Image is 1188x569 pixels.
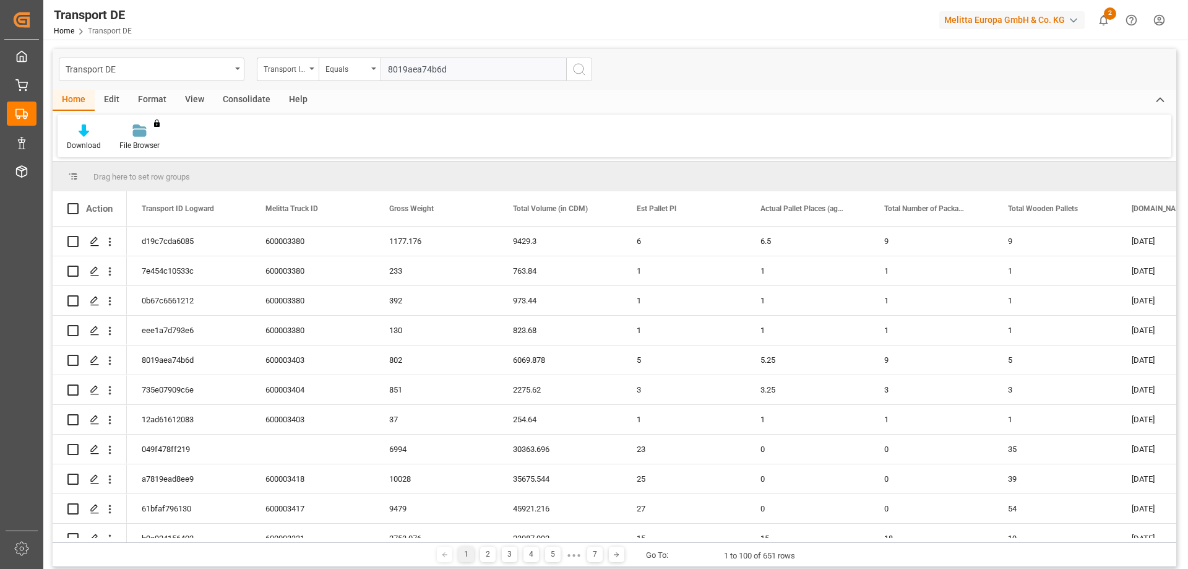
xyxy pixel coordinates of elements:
button: search button [566,58,592,81]
div: 5 [545,547,561,562]
div: Press SPACE to select this row. [53,435,127,464]
div: 1 [622,405,746,434]
input: Type to search [381,58,566,81]
div: 61bfaf796130 [127,494,251,523]
div: 600003403 [251,405,374,434]
div: 3 [622,375,746,404]
div: 1177.176 [374,227,498,256]
div: Press SPACE to select this row. [53,375,127,405]
div: 45921.216 [498,494,622,523]
div: Press SPACE to select this row. [53,524,127,554]
div: 10028 [374,464,498,493]
div: Press SPACE to select this row. [53,405,127,435]
div: 1 [869,405,993,434]
div: Press SPACE to select this row. [53,227,127,256]
div: 600003417 [251,494,374,523]
div: Press SPACE to select this row. [53,316,127,345]
div: 600003380 [251,286,374,315]
div: 1 [622,286,746,315]
button: open menu [319,58,381,81]
div: 2275.62 [498,375,622,404]
div: 1 [746,405,869,434]
div: Edit [95,90,129,111]
div: 823.68 [498,316,622,345]
div: 1 [869,286,993,315]
div: 15 [622,524,746,553]
div: 1 [746,256,869,285]
span: Total Number of Packages (VepoDE) [884,204,967,213]
span: Total Wooden Pallets [1008,204,1078,213]
div: 600003380 [251,227,374,256]
div: 3 [869,375,993,404]
div: 27 [622,494,746,523]
div: 1 [746,316,869,345]
a: Home [54,27,74,35]
span: Est Pallet Pl [637,204,676,213]
div: 392 [374,286,498,315]
span: Actual Pallet Places (aggregation) [760,204,843,213]
div: 049f478ff219 [127,435,251,464]
div: Press SPACE to select this row. [53,494,127,524]
button: Help Center [1117,6,1145,34]
button: show 2 new notifications [1090,6,1117,34]
div: Transport DE [54,6,132,24]
div: Melitta Europa GmbH & Co. KG [939,11,1085,29]
div: 763.84 [498,256,622,285]
div: 6069.878 [498,345,622,375]
div: 3.25 [746,375,869,404]
button: open menu [59,58,244,81]
div: ● ● ● [567,550,580,560]
div: Press SPACE to select this row. [53,345,127,375]
div: 0 [746,494,869,523]
div: eee1a7d793e6 [127,316,251,345]
div: 735e07909c6e [127,375,251,404]
div: 3 [502,547,517,562]
div: 1 [993,256,1117,285]
button: Melitta Europa GmbH & Co. KG [939,8,1090,32]
div: Equals [325,61,368,75]
span: 2 [1104,7,1116,20]
div: 9 [869,227,993,256]
div: 35675.544 [498,464,622,493]
div: 2753.076 [374,524,498,553]
div: 4 [523,547,539,562]
div: 9 [993,227,1117,256]
div: 600003418 [251,464,374,493]
div: View [176,90,213,111]
div: Transport DE [66,61,231,76]
div: 130 [374,316,498,345]
div: 39 [993,464,1117,493]
div: 15 [746,524,869,553]
div: Home [53,90,95,111]
div: 9429.3 [498,227,622,256]
div: 1 [458,547,474,562]
div: 5 [622,345,746,375]
div: 5 [993,345,1117,375]
span: Drag here to set row groups [93,172,190,181]
div: Transport ID Logward [264,61,306,75]
div: 600003380 [251,316,374,345]
div: 23087.992 [498,524,622,553]
div: Press SPACE to select this row. [53,464,127,494]
div: Press SPACE to select this row. [53,286,127,316]
div: 9 [869,345,993,375]
div: 35 [993,435,1117,464]
div: 8019aea74b6d [127,345,251,375]
div: 0 [746,464,869,493]
div: 1 [993,286,1117,315]
div: 9479 [374,494,498,523]
div: 2 [480,547,496,562]
div: 600003404 [251,375,374,404]
div: 1 [869,316,993,345]
div: 1 [993,405,1117,434]
div: 851 [374,375,498,404]
div: 0 [869,494,993,523]
div: Go To: [646,549,668,562]
div: b9e924156402 [127,524,251,553]
div: 0 [869,435,993,464]
div: a7819ead8ee9 [127,464,251,493]
div: 18 [869,524,993,553]
div: Help [280,90,317,111]
div: 600003331 [251,524,374,553]
span: Total Volume (in CDM) [513,204,588,213]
